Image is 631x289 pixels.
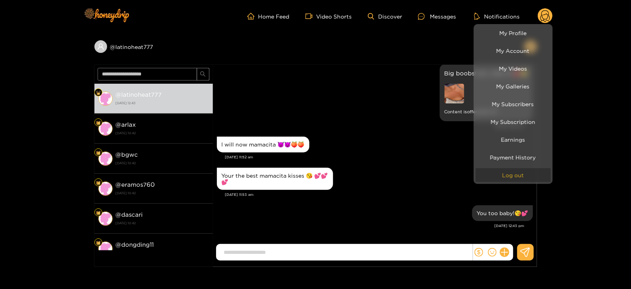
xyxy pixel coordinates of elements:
[476,115,551,129] a: My Subscription
[476,97,551,111] a: My Subscribers
[476,62,551,75] a: My Videos
[476,150,551,164] a: Payment History
[476,79,551,93] a: My Galleries
[476,44,551,58] a: My Account
[476,168,551,182] button: Log out
[476,133,551,146] a: Earnings
[476,26,551,40] a: My Profile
